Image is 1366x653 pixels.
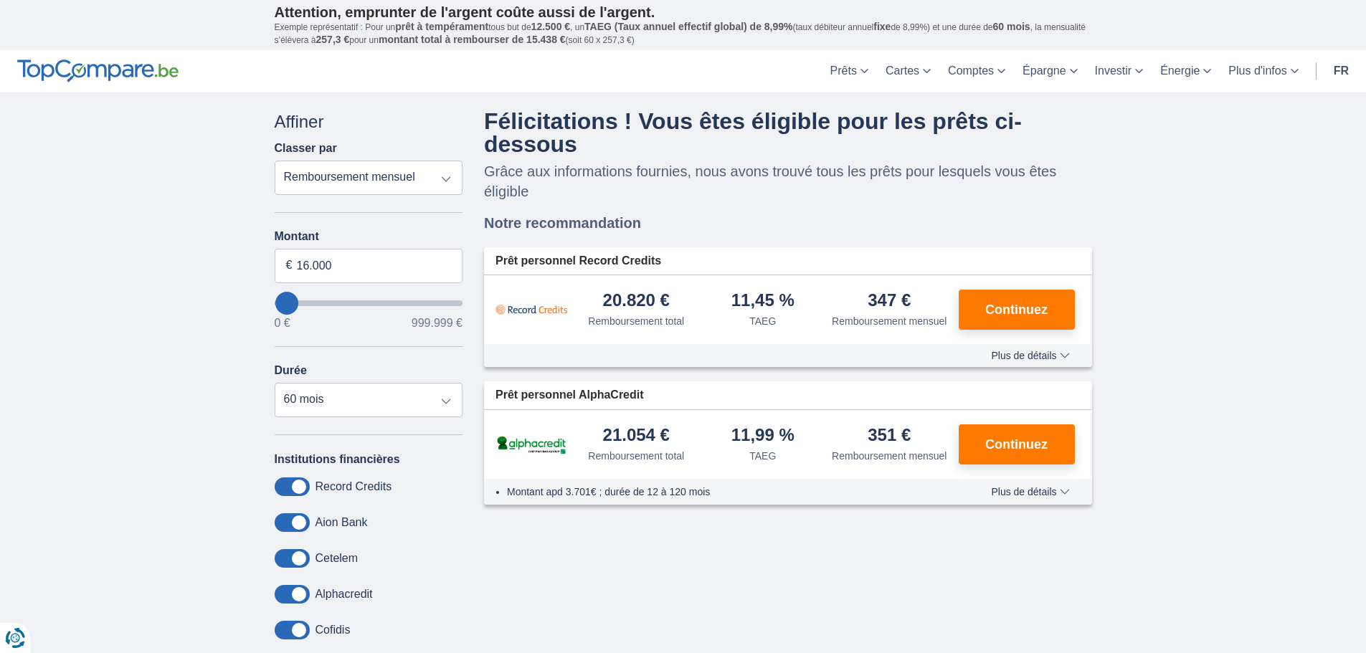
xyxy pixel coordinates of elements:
[603,426,670,446] div: 21.054 €
[991,487,1069,497] span: Plus de détails
[286,257,293,274] span: €
[588,314,684,328] div: Remboursement total
[316,516,368,529] label: Aion Bank
[985,303,1048,316] span: Continuez
[868,426,911,446] div: 351 €
[395,21,488,32] span: prêt à tempérament
[495,387,644,404] span: Prêt personnel AlphaCredit
[991,351,1069,361] span: Plus de détails
[959,424,1075,464] button: Continuez
[822,50,877,92] a: Prêts
[939,50,1014,92] a: Comptes
[749,449,776,463] div: TAEG
[959,290,1075,330] button: Continuez
[993,21,1030,32] span: 60 mois
[275,230,463,243] label: Montant
[832,449,947,463] div: Remboursement mensuel
[379,34,566,45] span: montant total à rembourser de 15.438 €
[17,59,179,82] img: TopCompare
[877,50,939,92] a: Cartes
[484,161,1092,201] p: Grâce aux informations fournies, nous avons trouvé tous les prêts pour lesquels vous êtes éligible
[316,480,392,493] label: Record Credits
[1014,50,1086,92] a: Épargne
[316,552,359,565] label: Cetelem
[868,292,911,311] div: 347 €
[1152,50,1220,92] a: Énergie
[980,486,1080,497] button: Plus de détails
[1220,50,1306,92] a: Plus d'infos
[832,314,947,328] div: Remboursement mensuel
[495,292,567,328] img: pret personnel Record Credits
[873,21,891,32] span: fixe
[1086,50,1152,92] a: Investir
[731,426,795,446] div: 11,99 %
[275,300,463,306] input: wantToBorrow
[275,364,307,377] label: Durée
[495,253,661,270] span: Prêt personnel Record Credits
[749,314,776,328] div: TAEG
[275,453,400,466] label: Institutions financières
[316,624,351,637] label: Cofidis
[275,110,463,134] div: Affiner
[731,292,795,311] div: 11,45 %
[985,438,1048,451] span: Continuez
[495,434,567,456] img: pret personnel AlphaCredit
[316,588,373,601] label: Alphacredit
[1325,50,1357,92] a: fr
[275,4,1092,21] p: Attention, emprunter de l'argent coûte aussi de l'argent.
[980,350,1080,361] button: Plus de détails
[275,21,1092,47] p: Exemple représentatif : Pour un tous but de , un (taux débiteur annuel de 8,99%) et une durée de ...
[275,142,337,155] label: Classer par
[484,110,1092,156] h4: Félicitations ! Vous êtes éligible pour les prêts ci-dessous
[507,485,949,499] li: Montant apd 3.701€ ; durée de 12 à 120 mois
[584,21,792,32] span: TAEG (Taux annuel effectif global) de 8,99%
[531,21,571,32] span: 12.500 €
[316,34,350,45] span: 257,3 €
[275,318,290,329] span: 0 €
[412,318,463,329] span: 999.999 €
[603,292,670,311] div: 20.820 €
[588,449,684,463] div: Remboursement total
